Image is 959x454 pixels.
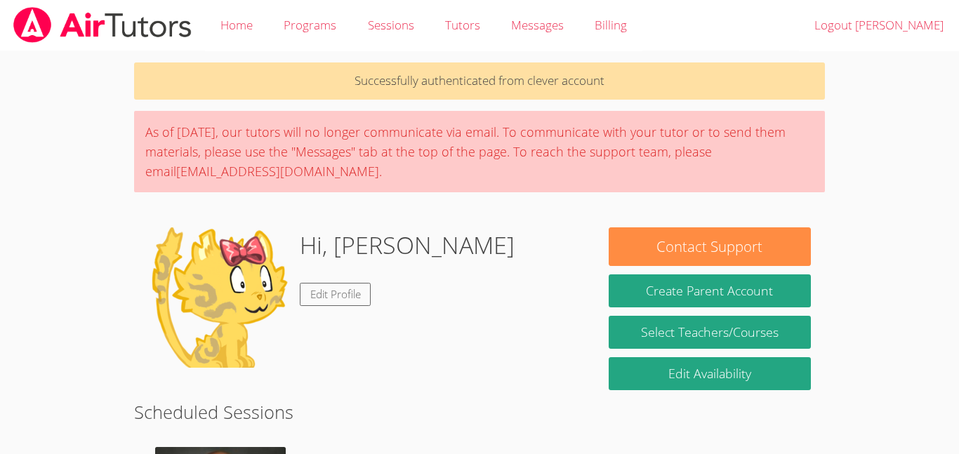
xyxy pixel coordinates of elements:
[609,274,811,307] button: Create Parent Account
[134,111,825,192] div: As of [DATE], our tutors will no longer communicate via email. To communicate with your tutor or ...
[12,7,193,43] img: airtutors_banner-c4298cdbf04f3fff15de1276eac7730deb9818008684d7c2e4769d2f7ddbe033.png
[300,283,371,306] a: Edit Profile
[511,17,564,33] span: Messages
[148,227,289,368] img: default.png
[134,399,825,425] h2: Scheduled Sessions
[609,316,811,349] a: Select Teachers/Courses
[609,227,811,266] button: Contact Support
[300,227,515,263] h1: Hi, [PERSON_NAME]
[134,62,825,100] p: Successfully authenticated from clever account
[609,357,811,390] a: Edit Availability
